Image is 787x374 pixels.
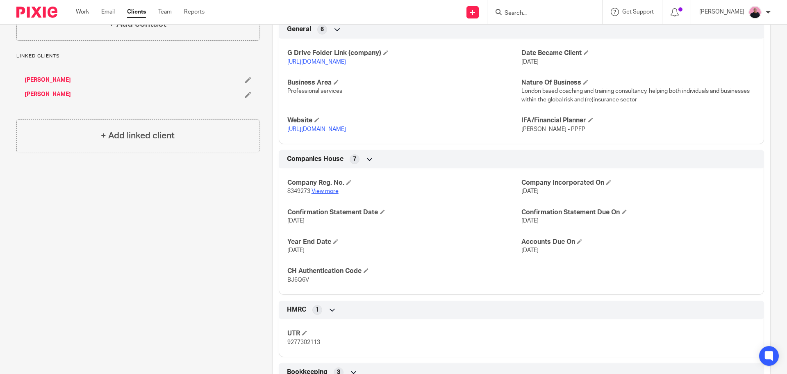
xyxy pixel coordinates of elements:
a: [URL][DOMAIN_NAME] [287,126,346,132]
p: Linked clients [16,53,259,60]
a: Clients [127,8,146,16]
input: Search [504,10,578,17]
span: [DATE] [287,248,305,253]
a: [PERSON_NAME] [25,90,71,99]
h4: IFA/Financial Planner [521,116,755,125]
a: [URL][DOMAIN_NAME] [287,59,346,65]
h4: Accounts Due On [521,238,755,246]
span: 9277302113 [287,340,320,345]
span: [DATE] [521,59,539,65]
h4: CH Authentication Code [287,267,521,275]
h4: Confirmation Statement Due On [521,208,755,217]
h4: Business Area [287,78,521,87]
img: Pixie [16,7,57,18]
h4: UTR [287,329,521,338]
h4: Website [287,116,521,125]
a: [PERSON_NAME] [25,76,71,84]
span: Companies House [287,155,343,163]
span: 7 [353,155,356,163]
a: Team [158,8,172,16]
h4: Year End Date [287,238,521,246]
a: Reports [184,8,205,16]
p: [PERSON_NAME] [699,8,744,16]
h4: + Add linked client [101,129,175,142]
a: Work [76,8,89,16]
h4: Confirmation Statement Date [287,208,521,217]
h4: Nature Of Business [521,78,755,87]
a: View more [312,188,339,194]
span: Get Support [622,9,654,15]
h4: Company Incorporated On [521,179,755,187]
span: 8349273 [287,188,310,194]
span: 6 [321,25,324,34]
span: [DATE] [287,218,305,224]
img: Bio%20-%20Kemi%20.png [748,6,762,19]
span: [DATE] [521,248,539,253]
h4: Company Reg. No. [287,179,521,187]
span: 1 [316,306,319,314]
span: BJ6Q6V [287,277,309,283]
span: HMRC [287,305,306,314]
span: Professional services [287,88,342,94]
h4: Date Became Client [521,49,755,57]
span: General [287,25,311,34]
a: Email [101,8,115,16]
span: [DATE] [521,218,539,224]
span: [DATE] [521,188,539,194]
h4: G Drive Folder Link (company) [287,49,521,57]
span: London based coaching and training consultancy, helping both individuals and businesses within th... [521,88,750,102]
span: [PERSON_NAME] - PPFP [521,126,585,132]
